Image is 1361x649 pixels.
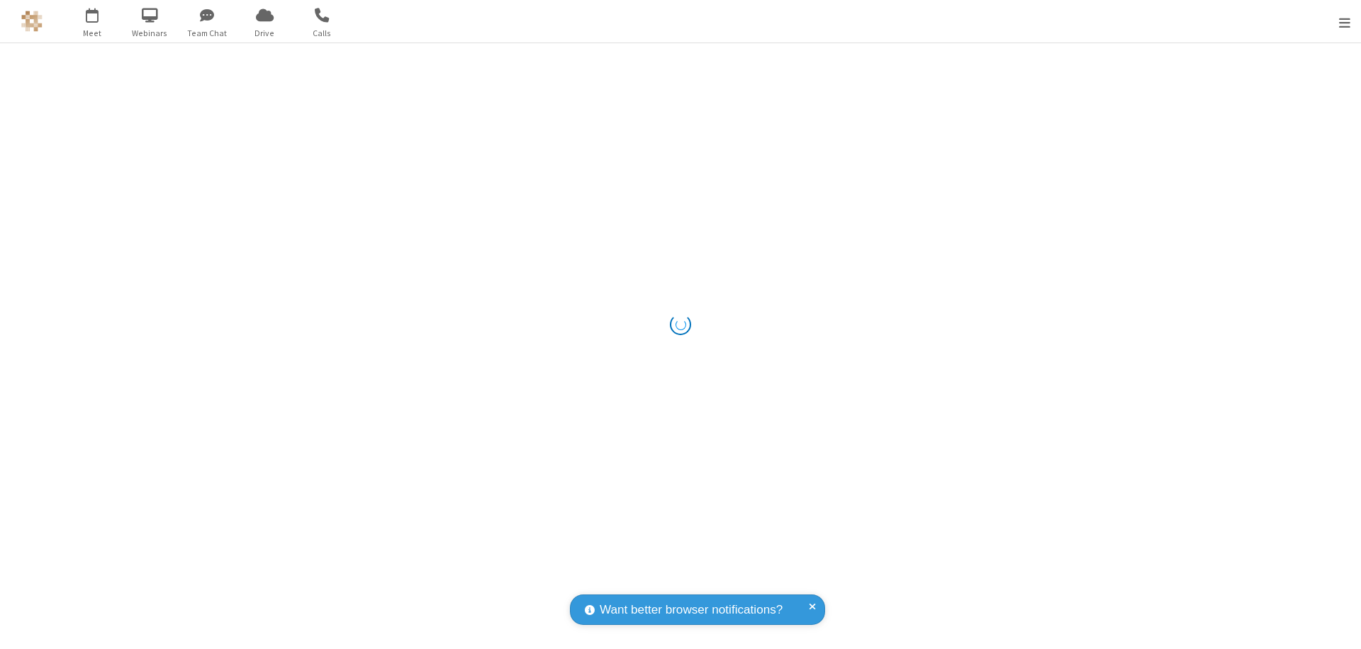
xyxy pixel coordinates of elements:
[21,11,43,32] img: QA Selenium DO NOT DELETE OR CHANGE
[296,27,349,40] span: Calls
[181,27,234,40] span: Team Chat
[123,27,177,40] span: Webinars
[66,27,119,40] span: Meet
[238,27,291,40] span: Drive
[600,601,783,619] span: Want better browser notifications?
